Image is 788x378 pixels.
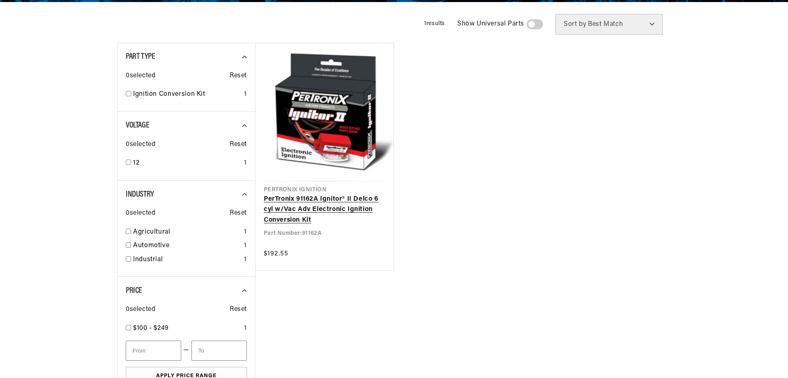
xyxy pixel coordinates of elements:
span: 0 selected [126,304,155,315]
a: Ignition Conversion Kit [133,89,241,100]
a: Agricultural [133,227,241,238]
div: 1 [244,158,247,169]
select: Sort by [555,14,663,35]
a: 12 [133,158,241,169]
input: From [126,341,181,361]
span: Reset [230,71,247,81]
span: Sort by [564,21,586,28]
span: Show Universal Parts [457,19,524,30]
div: 1 [244,241,247,251]
span: Industry [126,190,154,199]
div: 1 [244,255,247,265]
span: Reset [230,208,247,219]
span: Part Type [126,53,155,61]
a: Automotive [133,241,241,251]
div: 1 [244,323,247,334]
input: To [191,341,247,361]
span: Reset [230,304,247,315]
span: 1 results [424,21,445,27]
a: Industrial [133,255,241,265]
span: — [183,345,189,356]
span: 0 selected [126,208,155,219]
span: 0 selected [126,139,155,150]
span: Reset [230,139,247,150]
span: 0 selected [126,71,155,81]
a: PerTronix 91162A Ignitor® II Delco 6 cyl w/Vac Adv Electronic Ignition Conversion Kit [264,194,385,226]
div: 1 [244,227,247,238]
span: Voltage [126,121,149,130]
span: $100 - $249 [133,325,169,332]
span: Price [126,287,142,295]
div: 1 [244,89,247,100]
